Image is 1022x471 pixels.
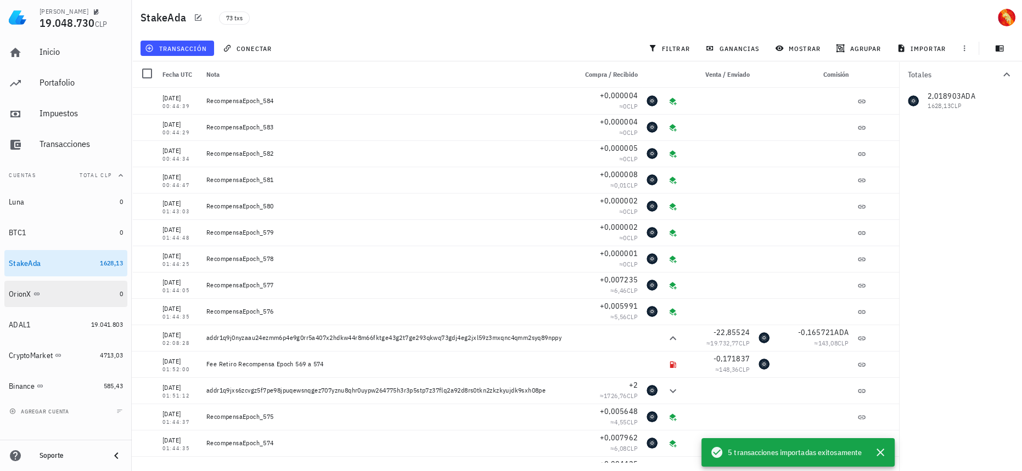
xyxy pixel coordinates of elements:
div: RecompensaEpoch_582 [206,149,568,158]
div: Fecha UTC [158,61,202,88]
div: 01:52:00 [162,367,198,372]
div: 02:08:28 [162,341,198,346]
a: Binance 585,43 [4,373,127,399]
img: LedgiFi [9,9,26,26]
div: Compra / Recibido [572,61,642,88]
div: ADAL1 [9,320,31,330]
div: ADA-icon [647,253,658,264]
span: 1628,13 [100,259,123,267]
div: [PERSON_NAME] [40,7,88,16]
span: ganancias [707,44,759,53]
div: RecompensaEpoch_578 [206,254,568,263]
span: agrupar [838,44,881,53]
div: addr1q9j0nyzaau24ezmm6p4e9g0rr5a407x2hdkw44r8m66fktge43g2t7ge293qkwq73gdj4eg2jxl59z3mxqnc4qmm2syq... [206,333,568,342]
a: CryptoMarket 4713,03 [4,342,127,368]
button: ganancias [701,41,766,56]
span: Fecha UTC [162,70,192,78]
span: 19.732,77 [710,339,739,347]
div: Binance [9,382,35,391]
div: 00:44:47 [162,183,198,188]
span: 0 [623,102,626,110]
div: [DATE] [162,382,198,393]
div: [DATE] [162,330,198,341]
div: 00:44:34 [162,156,198,162]
span: +0,000008 [600,169,638,179]
span: CLP [627,444,638,452]
span: CLP [627,418,638,426]
span: 0 [623,234,626,242]
span: CLP [627,181,638,189]
span: CLP [627,286,638,294]
a: ADAL1 19.041.803 [4,311,127,338]
a: Inicio [4,39,127,66]
button: mostrar [771,41,827,56]
span: +0,000005 [600,143,638,153]
span: 5 transacciones importadas exitosamente [728,446,862,458]
h1: StakeAda [141,9,190,26]
div: ADA-icon [647,438,658,449]
div: [DATE] [162,93,198,104]
span: mostrar [777,44,821,53]
span: CLP [838,339,849,347]
span: +2 [629,380,638,390]
span: ≈ [610,444,638,452]
div: StakeAda [9,259,41,268]
button: importar [892,41,952,56]
span: CLP [95,19,108,29]
span: 0 [623,207,626,215]
div: [DATE] [162,172,198,183]
div: [DATE] [162,224,198,235]
div: BTC1 [9,228,26,237]
div: 01:43:03 [162,209,198,214]
span: ≈ [610,181,638,189]
span: +0,000002 [600,222,638,232]
span: Total CLP [80,172,112,179]
div: [DATE] [162,408,198,419]
div: 01:44:05 [162,288,198,293]
span: Comisión [823,70,849,78]
div: [DATE] [162,435,198,446]
span: CLP [627,313,638,321]
span: ≈ [610,418,638,426]
div: Transacciones [40,139,123,149]
span: ≈ [610,286,638,294]
a: BTC1 0 [4,219,127,246]
span: 0 [120,197,123,206]
span: transacción [147,44,207,53]
span: CLP [627,260,638,268]
span: agregar cuenta [12,408,69,415]
div: RecompensaEpoch_575 [206,412,568,421]
div: Fee Retiro Recompensa Epoch 569 a 574 [206,360,568,368]
span: 6,08 [614,444,627,452]
button: conectar [218,41,279,56]
span: -0,165721 [798,327,834,337]
div: ADA-icon [647,201,658,212]
span: 5,56 [614,313,627,321]
div: OrionX [9,290,31,299]
div: ADA-icon [647,306,658,317]
span: 6,46 [614,286,627,294]
span: filtrar [650,44,690,53]
div: Impuestos [40,108,123,118]
span: ≈ [619,155,638,163]
span: 1726,76 [604,391,627,400]
span: Compra / Recibido [585,70,638,78]
span: +0,000002 [600,196,638,206]
span: 19.041.803 [91,320,123,328]
div: [DATE] [162,303,198,314]
div: ADA-icon [647,227,658,238]
span: 585,43 [104,382,123,390]
div: Inicio [40,47,123,57]
div: 01:44:35 [162,314,198,320]
div: ADA-icon [647,95,658,106]
span: ≈ [715,365,750,373]
a: Impuestos [4,101,127,127]
a: StakeAda 1628,13 [4,250,127,276]
div: 01:44:35 [162,446,198,451]
span: +0,000004 [600,90,638,100]
span: ≈ [619,102,638,110]
span: ≈ [706,339,750,347]
a: OrionX 0 [4,281,127,307]
div: [DATE] [162,251,198,262]
div: Soporte [40,451,101,460]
